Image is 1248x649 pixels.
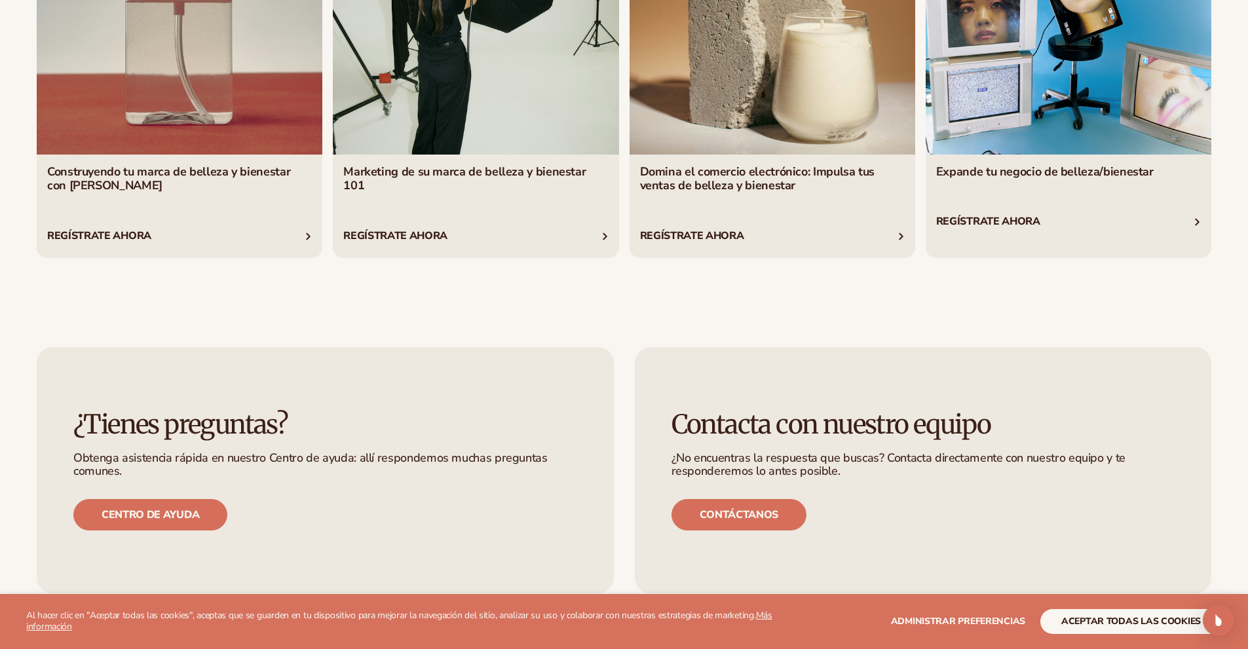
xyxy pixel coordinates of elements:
[891,615,1025,627] font: Administrar preferencias
[1061,615,1201,627] font: aceptar todas las cookies
[671,408,991,441] font: Contacta con nuestro equipo
[891,609,1025,634] button: Administrar preferencias
[700,508,778,522] font: Contáctanos
[73,499,227,530] a: Centro de ayuda
[73,450,548,479] font: Obtenga asistencia rápida en nuestro Centro de ayuda: allí respondemos muchas preguntas comunes.
[73,408,288,441] font: ¿Tienes preguntas?
[1040,609,1222,634] button: aceptar todas las cookies
[102,508,199,522] font: Centro de ayuda
[26,609,756,621] font: Al hacer clic en "Aceptar todas las cookies", aceptas que se guarden en tu dispositivo para mejor...
[671,450,1125,479] font: ¿No encuentras la respuesta que buscas? Contacta directamente con nuestro equipo y te responderem...
[671,499,806,530] a: Contáctanos
[1203,604,1234,636] div: Open Intercom Messenger
[26,609,772,633] a: Más información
